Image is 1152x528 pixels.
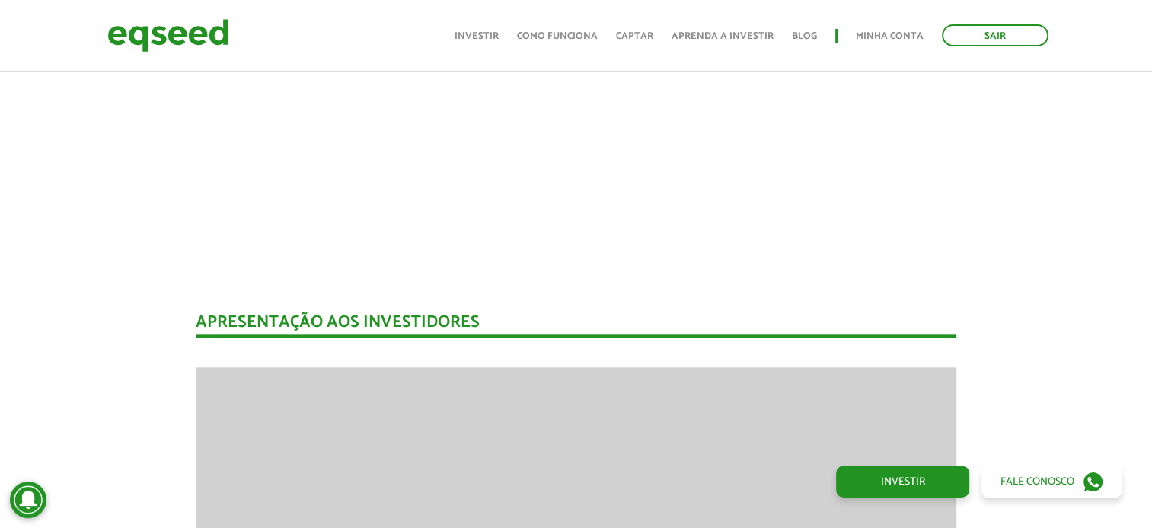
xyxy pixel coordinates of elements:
a: Investir [836,466,969,498]
div: Apresentação aos investidores [196,314,956,338]
a: Aprenda a investir [672,31,774,41]
img: EqSeed [107,15,229,56]
a: Captar [616,31,653,41]
a: Minha conta [856,31,924,41]
a: Blog [792,31,817,41]
a: Sair [942,24,1048,46]
a: Investir [455,31,499,41]
a: Como funciona [517,31,598,41]
a: Fale conosco [981,466,1122,498]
